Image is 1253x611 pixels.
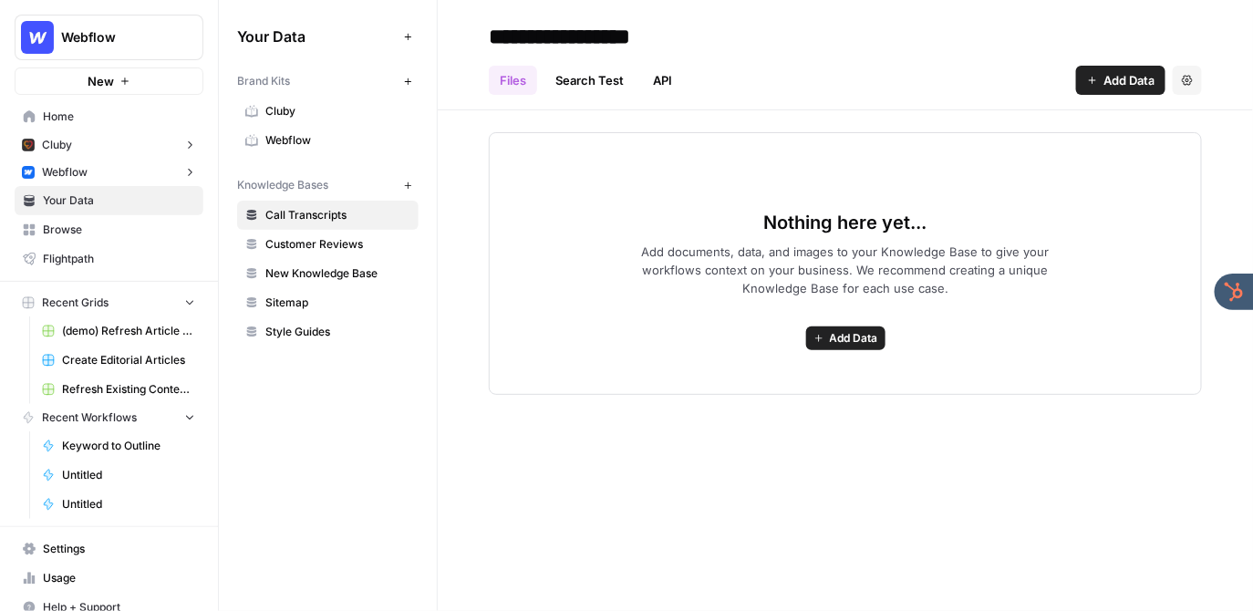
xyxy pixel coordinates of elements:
a: Browse [15,215,203,244]
span: Call Transcripts [265,207,410,223]
span: Webflow [265,132,410,149]
img: Webflow Logo [21,21,54,54]
button: Webflow [15,159,203,186]
button: Recent Workflows [15,404,203,431]
button: New [15,67,203,95]
span: Create Editorial Articles [62,352,195,368]
span: New [88,72,114,90]
span: Your Data [43,192,195,209]
a: Keyword to Outline [34,431,203,461]
span: Cluby [265,103,410,119]
a: Call Transcripts [237,201,419,230]
span: Untitled [62,496,195,513]
span: New Knowledge Base [265,265,410,282]
span: Settings [43,541,195,557]
span: Home [43,109,195,125]
button: Recent Grids [15,289,203,316]
span: Style Guides [265,324,410,340]
button: Cluby [15,131,203,159]
a: Usage [15,564,203,593]
span: Your Data [237,26,397,47]
span: Untitled [62,467,195,483]
a: Refresh Existing Content (1) [34,375,203,404]
a: Untitled [34,490,203,519]
span: Knowledge Bases [237,177,328,193]
a: (demo) Refresh Article Content & Analysis [34,316,203,346]
button: Add Data [806,326,885,350]
a: Style Guides [237,317,419,347]
a: Settings [15,534,203,564]
a: Cluby [237,97,419,126]
span: Add documents, data, and images to your Knowledge Base to give your workflows context on your bus... [612,243,1079,297]
a: Sitemap [237,288,419,317]
a: Home [15,102,203,131]
span: Usage [43,570,195,586]
a: Untitled [34,461,203,490]
span: Flightpath [43,251,195,267]
span: Sitemap [265,295,410,311]
span: Webflow [61,28,171,47]
a: API [642,66,683,95]
a: Webflow [237,126,419,155]
img: a1pu3e9a4sjoov2n4mw66knzy8l8 [22,166,35,179]
span: Cluby [42,137,72,153]
span: Add Data [1103,71,1155,89]
a: Your Data [15,186,203,215]
span: Add Data [830,330,878,347]
span: Browse [43,222,195,238]
a: Customer Reviews [237,230,419,259]
span: Recent Workflows [42,409,137,426]
button: Add Data [1076,66,1165,95]
button: Workspace: Webflow [15,15,203,60]
span: (demo) Refresh Article Content & Analysis [62,323,195,339]
a: New Knowledge Base [237,259,419,288]
span: Webflow [42,164,88,181]
a: Files [489,66,537,95]
span: Keyword to Outline [62,438,195,454]
a: Search Test [544,66,635,95]
span: Nothing here yet... [764,210,927,235]
span: Brand Kits [237,73,290,89]
a: Flightpath [15,244,203,274]
span: Customer Reviews [265,236,410,253]
img: x9pvq66k5d6af0jwfjov4in6h5zj [22,139,35,151]
span: Recent Grids [42,295,109,311]
span: Refresh Existing Content (1) [62,381,195,398]
a: Create Editorial Articles [34,346,203,375]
